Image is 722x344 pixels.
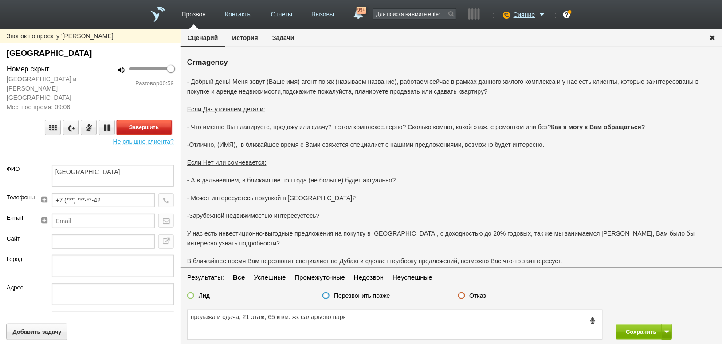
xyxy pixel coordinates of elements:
[514,10,535,19] span: Сияние
[150,7,165,22] a: На главную
[187,272,228,283] li: Результаты:
[357,7,366,14] span: 99+
[182,6,206,19] a: Прозвон
[551,123,645,130] strong: Как я могу к Вам обращаться?
[187,140,715,150] p: -Отлично, (ИМЯ), в ближайшее время с Вами свяжется специалист с нашими предложениями, возможно бу...
[271,6,292,19] a: Отчеты
[295,273,345,281] span: Промежуточные
[187,57,715,68] h5: Crmagency
[7,47,174,59] div: саларьево парк
[187,193,715,203] p: - Может интересуетесь покупкой в [GEOGRAPHIC_DATA]?
[470,292,487,300] label: Отказ
[187,77,715,97] p: - Добрый день! Меня зовут (Ваше имя) агент по жк (называем название), работаем сейчас в рамках да...
[225,6,251,19] a: Контакты
[7,312,39,320] label: Регион
[187,256,715,266] p: В ближайшее время Вам перезвонит специалист по Дубаю и сделает подборку предложений, возможно Вас...
[7,165,39,174] label: ФИО
[563,11,570,18] div: ?
[7,103,84,112] span: Местное время: 09:06
[187,175,715,185] p: - А в дальнейшем, в ближайшие пол года (не больше) будет актуально?
[225,29,265,46] button: История
[334,292,390,300] label: Перезвонить позже
[392,273,432,281] span: Неуспешные
[7,255,39,264] label: Город
[187,122,715,132] p: - Что именно Вы планируете, продажу или сдачу? в этом комплексе,верно? Сколько комнат, какой этаж...
[616,324,663,340] button: Сохранить
[514,9,547,18] a: Сияние
[7,214,31,222] label: E-mail
[187,106,265,113] u: Если Да- уточняем детали:
[159,80,174,87] span: 00:59
[7,234,39,243] label: Сайт
[97,79,174,88] div: Разговор
[187,211,715,221] p: -Зарубежной недвижимостью интересуетесь?
[7,193,31,202] label: Телефоны
[373,9,456,19] input: Для поиска нажмите enter
[199,292,210,300] label: Лид
[254,273,286,281] span: Успешные
[117,120,172,135] button: Завершить
[6,324,67,340] button: Добавить задачу
[52,214,155,228] input: Email
[7,64,84,75] div: Номер скрыт
[180,29,225,47] button: Сценарий
[7,283,39,292] label: Адрес
[187,229,715,249] p: У нас есть инвестиционно-выгодные предложения на покупку в [GEOGRAPHIC_DATA], с доходностью до 20...
[350,7,366,17] a: 99+
[187,159,267,166] u: Если Нет или сомневается:
[233,273,245,281] span: Все
[7,75,84,103] span: [GEOGRAPHIC_DATA] и [PERSON_NAME][GEOGRAPHIC_DATA]
[52,193,155,207] input: телефон
[265,29,302,46] button: Задачи
[311,6,334,19] a: Вызовы
[354,273,384,281] span: Недозвон
[113,135,174,145] span: Не слышно клиента?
